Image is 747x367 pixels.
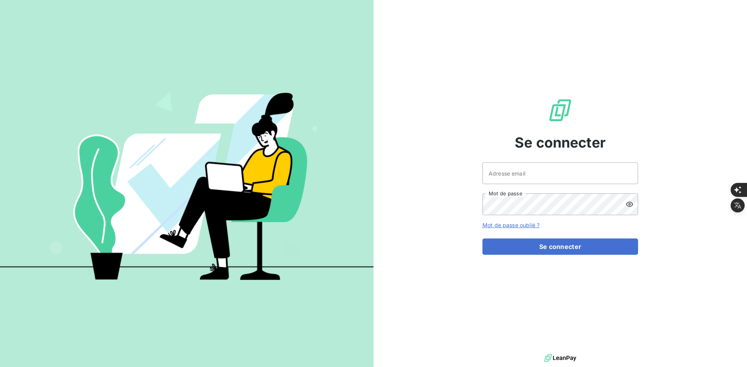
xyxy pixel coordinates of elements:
button: Se connecter [482,238,638,255]
input: placeholder [482,162,638,184]
a: Mot de passe oublié ? [482,222,540,228]
img: logo [544,352,576,364]
img: Logo LeanPay [548,98,573,123]
span: Se connecter [515,132,606,153]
